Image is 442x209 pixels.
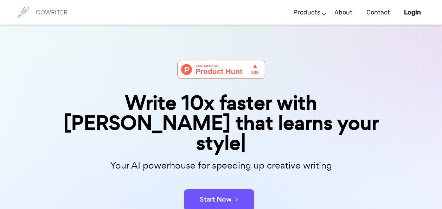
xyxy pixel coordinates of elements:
[177,60,265,79] img: Cowriter - Your AI buddy for speeding up creative writing | Product Hunt
[293,2,320,23] a: Products
[14,4,32,21] img: brand logo
[45,158,397,173] p: Your AI powerhouse for speeding up creative writing
[404,2,421,23] a: Login
[36,9,68,15] h6: COWRITER
[45,93,397,153] div: Write 10x faster with [PERSON_NAME] that learns your style
[334,2,352,23] a: About
[366,2,390,23] a: Contact
[404,8,421,16] b: Login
